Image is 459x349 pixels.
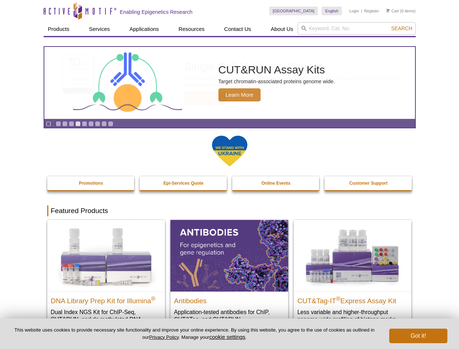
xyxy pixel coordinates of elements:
[220,22,255,36] a: Contact Us
[44,22,74,36] a: Products
[297,308,408,323] p: Less variable and higher-throughput genome-wide profiling of histone marks​.
[294,220,411,330] a: CUT&Tag-IT® Express Assay Kit CUT&Tag-IT®Express Assay Kit Less variable and higher-throughput ge...
[120,9,193,15] h2: Enabling Epigenetics Research
[47,220,165,291] img: DNA Library Prep Kit for Illumina
[336,295,341,301] sup: ®
[174,294,285,305] h2: Antibodies
[170,220,288,330] a: All Antibodies Antibodies Application-tested antibodies for ChIP, CUT&Tag, and CUT&RUN.
[391,25,412,31] span: Search
[75,121,81,127] a: Go to slide 4
[269,7,318,15] a: [GEOGRAPHIC_DATA]
[95,121,100,127] a: Go to slide 7
[149,334,178,340] a: Privacy Policy
[297,294,408,305] h2: CUT&Tag-IT Express Assay Kit
[386,9,390,12] img: Your Cart
[349,181,387,186] strong: Customer Support
[56,121,61,127] a: Go to slide 1
[261,181,290,186] strong: Online Events
[218,78,335,85] p: Target chromatin-associated proteins genome wide.
[294,220,411,291] img: CUT&Tag-IT® Express Assay Kit
[46,121,51,127] a: Toggle autoplay
[298,22,416,35] input: Keyword, Cat. No.
[47,176,135,190] a: Promotions
[47,205,412,216] h2: Featured Products
[79,181,103,186] strong: Promotions
[386,8,399,13] a: Cart
[266,22,298,36] a: About Us
[218,88,261,101] span: Learn More
[101,121,107,127] a: Go to slide 8
[174,22,209,36] a: Resources
[82,121,87,127] a: Go to slide 5
[51,308,161,330] p: Dual Index NGS Kit for ChIP-Seq, CUT&RUN, and ds methylated DNA assays.
[212,135,248,167] img: We Stand With Ukraine
[44,47,415,119] article: CUT&RUN Assay Kits
[232,176,320,190] a: Online Events
[88,121,94,127] a: Go to slide 6
[69,121,74,127] a: Go to slide 3
[12,327,377,341] p: This website uses cookies to provide necessary site functionality and improve your online experie...
[209,334,245,340] button: cookie settings
[73,50,182,116] img: CUT&RUN Assay Kits
[174,308,285,323] p: Application-tested antibodies for ChIP, CUT&Tag, and CUT&RUN.
[47,220,165,337] a: DNA Library Prep Kit for Illumina DNA Library Prep Kit for Illumina® Dual Index NGS Kit for ChIP-...
[364,8,379,13] a: Register
[170,220,288,291] img: All Antibodies
[389,25,414,32] button: Search
[325,176,412,190] a: Customer Support
[125,22,163,36] a: Applications
[218,64,335,75] h2: CUT&RUN Assay Kits
[389,329,447,343] button: Got it!
[108,121,113,127] a: Go to slide 9
[386,7,416,15] li: (0 items)
[349,8,359,13] a: Login
[164,181,204,186] strong: Epi-Services Quote
[151,295,156,301] sup: ®
[44,47,415,119] a: CUT&RUN Assay Kits CUT&RUN Assay Kits Target chromatin-associated proteins genome wide. Learn More
[322,7,342,15] a: English
[85,22,114,36] a: Services
[140,176,228,190] a: Epi-Services Quote
[361,7,362,15] li: |
[62,121,68,127] a: Go to slide 2
[51,294,161,305] h2: DNA Library Prep Kit for Illumina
